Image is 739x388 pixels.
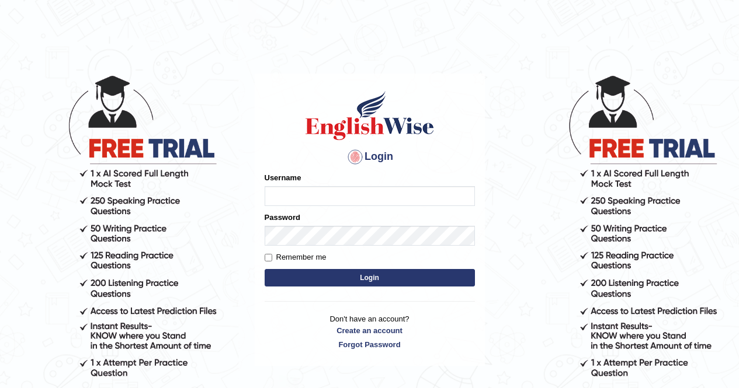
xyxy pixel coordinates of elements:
label: Username [265,172,301,183]
label: Remember me [265,251,327,263]
p: Don't have an account? [265,313,475,349]
input: Remember me [265,254,272,261]
a: Forgot Password [265,339,475,350]
h4: Login [265,148,475,166]
button: Login [265,269,475,286]
img: Logo of English Wise sign in for intelligent practice with AI [303,89,436,142]
label: Password [265,212,300,223]
a: Create an account [265,325,475,336]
